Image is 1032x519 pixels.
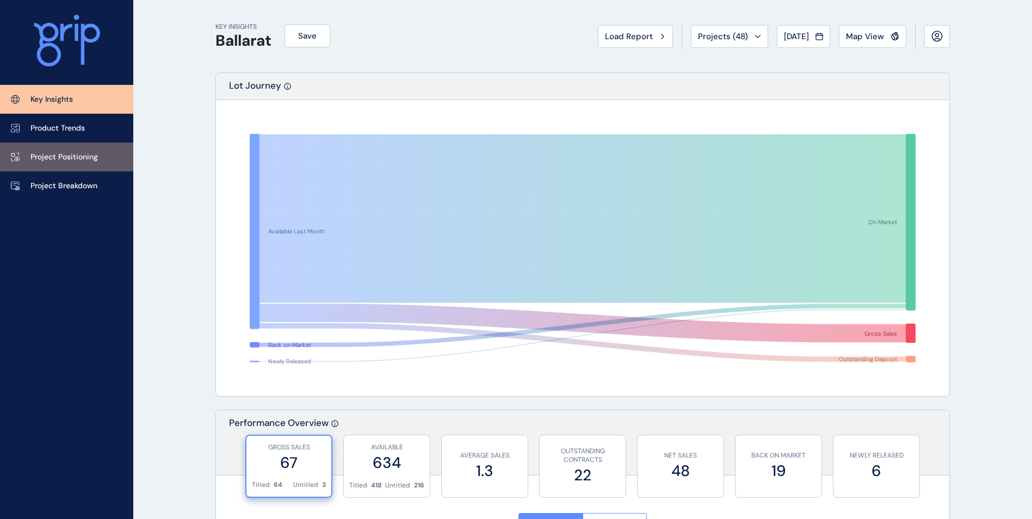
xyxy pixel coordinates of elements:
label: 19 [741,460,816,481]
p: Lot Journey [229,79,281,100]
label: 67 [252,452,326,473]
button: Map View [839,25,906,48]
p: OUTSTANDING CONTRACTS [545,447,620,465]
button: [DATE] [777,25,830,48]
span: Map View [846,31,884,42]
p: 216 [414,481,424,490]
p: Titled [349,481,367,490]
p: Project Positioning [30,152,98,163]
button: Projects (48) [691,25,768,48]
p: 3 [322,480,326,490]
p: Performance Overview [229,417,329,475]
p: KEY INSIGHTS [215,22,271,32]
p: AVAILABLE [349,443,424,452]
p: 64 [274,480,282,490]
p: NET SALES [643,451,718,460]
label: 1.3 [447,460,522,481]
label: 22 [545,465,620,486]
p: Untitled [385,481,410,490]
p: NEWLY RELEASED [839,451,914,460]
span: Projects ( 48 ) [698,31,748,42]
p: Untitled [293,480,318,490]
span: Save [298,30,317,41]
button: Save [285,24,330,47]
span: [DATE] [784,31,809,42]
p: AVERAGE SALES [447,451,522,460]
label: 48 [643,460,718,481]
h1: Ballarat [215,32,271,50]
label: 634 [349,452,424,473]
button: Load Report [598,25,673,48]
p: BACK ON MARKET [741,451,816,460]
p: GROSS SALES [252,443,326,452]
label: 6 [839,460,914,481]
span: Load Report [605,31,653,42]
p: Project Breakdown [30,181,97,191]
p: Titled [252,480,270,490]
p: Key Insights [30,94,73,105]
p: 418 [371,481,382,490]
p: Product Trends [30,123,85,134]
